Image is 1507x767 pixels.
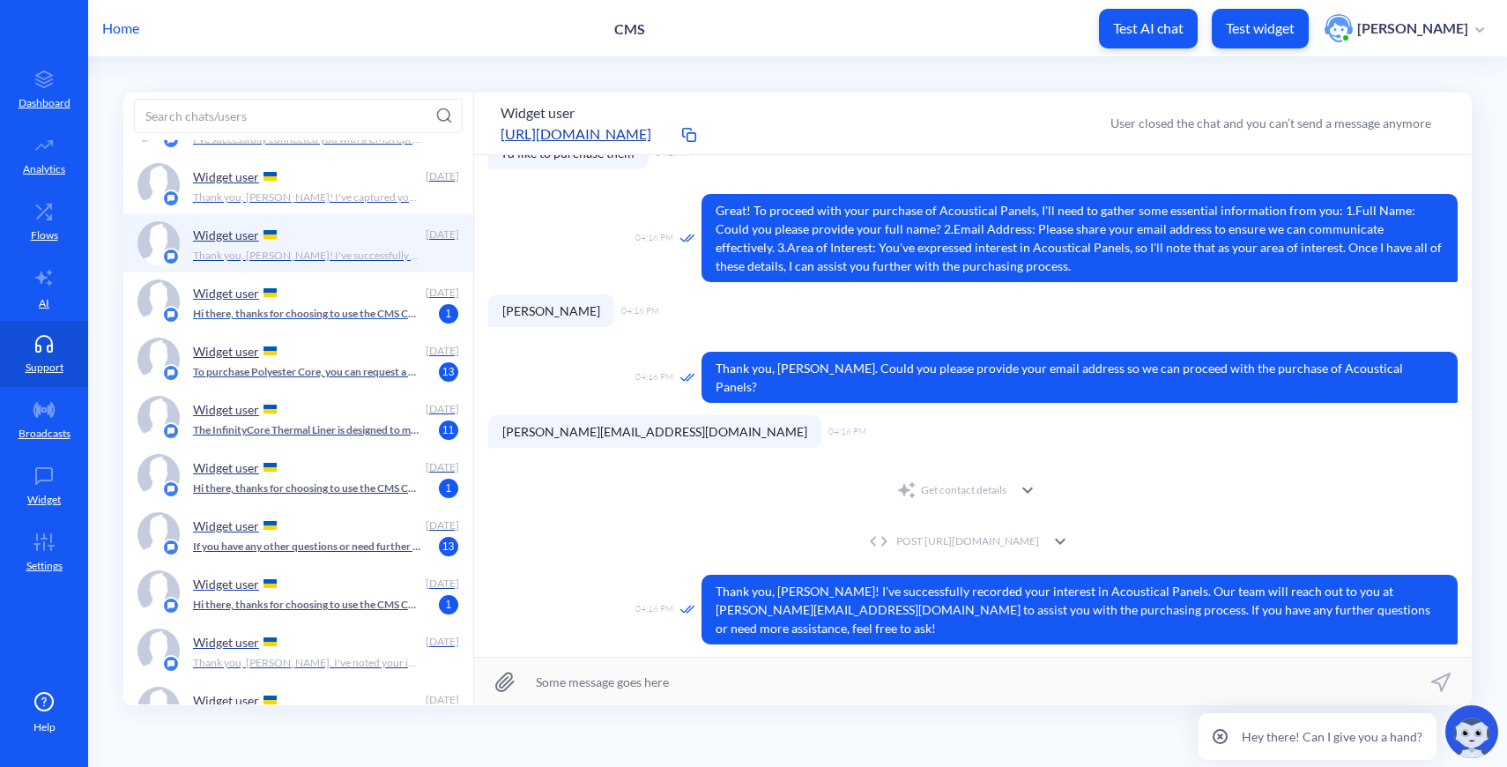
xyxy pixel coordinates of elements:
img: platform icon [162,131,180,149]
input: Search chats/users [134,99,463,133]
span: 04:16 PM [635,231,673,246]
button: Test AI chat [1099,9,1198,48]
img: UA [264,172,277,181]
a: platform iconWidget user [DATE] [123,680,473,738]
p: Widget user [193,693,259,708]
p: CMS [614,20,645,37]
p: AI [39,295,49,311]
div: [DATE] [424,227,459,242]
div: POST [URL][DOMAIN_NAME] [488,524,1458,559]
span: Thank you, [PERSON_NAME]! I've successfully recorded your interest in Acoustical Panels. Our team... [702,575,1458,644]
p: If you have any other questions or need further assistance, feel free to ask! [193,539,422,555]
button: user photo[PERSON_NAME] [1316,12,1493,44]
img: platform icon [162,655,180,673]
p: Widget user [193,402,259,417]
img: UA [264,696,277,704]
a: platform iconWidget user [DATE]Thank you, [PERSON_NAME]. I've noted your interest in ECOCELL Blan... [123,622,473,680]
span: 04:16 PM [828,425,866,438]
img: platform icon [162,248,180,265]
img: platform icon [162,364,180,382]
p: Hi there, thanks for choosing to use the CMS Chatbot! How can I help you [DATE]? [193,480,422,496]
a: platform iconWidget user [DATE]Thank you, [PERSON_NAME]! I've captured your details and interest ... [123,156,473,214]
p: Thank you, [PERSON_NAME]! I've successfully recorded your interest in Acoustical Panels. Our team... [193,248,422,264]
button: Widget user [501,102,575,123]
span: 1 [439,479,458,498]
p: Widget user [193,169,259,184]
span: [PERSON_NAME] [488,294,614,327]
p: [PERSON_NAME] [1357,19,1468,38]
span: Thank you, [PERSON_NAME]. Could you please provide your email address so we can proceed with the ... [702,352,1458,403]
span: 11 [439,421,458,440]
p: Hi there, thanks for choosing to use the CMS Chatbot! How can I help you [DATE]? [193,597,422,613]
p: Test AI chat [1113,19,1184,37]
img: platform icon [162,190,180,207]
p: Dashboard [19,95,71,111]
div: [DATE] [424,285,459,301]
div: User closed the chat and you can’t send a message anymore [1110,114,1431,132]
img: UA [264,288,277,297]
p: Widget user [193,286,259,301]
img: UA [264,230,277,239]
a: platform iconWidget user [DATE]The InfinityCore Thermal Liner is designed to maintain the tempera... [123,389,473,447]
p: The InfinityCore Thermal Liner is designed to maintain the temperature of sensitive products duri... [193,422,422,438]
span: 13 [439,362,458,382]
span: 1 [439,595,458,614]
p: Widget user [193,460,259,475]
a: platform iconWidget user [DATE]Hi there, thanks for choosing to use the CMS Chatbot! How can I he... [123,563,473,622]
p: Widget user [193,577,259,592]
p: Widget [27,492,61,508]
p: Analytics [23,161,65,177]
p: Support [26,360,63,376]
span: Great! To proceed with your purchase of Acoustical Panels, I'll need to gather some essential inf... [702,194,1458,282]
p: Thank you, [PERSON_NAME]. I've noted your interest in ECOCELL Blankets, and someone from the CMS ... [193,655,422,671]
p: To purchase Polyester Core, you can request a quote directly from CMS by visiting their website o... [193,364,422,380]
span: 04:16 PM [635,370,673,385]
img: UA [264,346,277,355]
a: platform iconWidget user [DATE]Thank you, [PERSON_NAME]! I've successfully recorded your interest... [123,214,473,272]
p: Widget user [193,227,259,242]
img: platform icon [162,480,180,498]
img: platform icon [162,306,180,324]
p: Widget user [193,518,259,533]
p: Hi there, thanks for choosing to use the CMS Chatbot! How can I help you [DATE]? [193,306,422,322]
div: Get contact details [896,480,1006,501]
span: [PERSON_NAME][EMAIL_ADDRESS][DOMAIN_NAME] [488,415,821,448]
img: platform icon [162,597,180,614]
span: 1 [439,304,458,324]
span: 04:16 PM [621,304,659,317]
input: Some message goes here [474,658,1472,705]
a: platform iconWidget user [DATE]Hi there, thanks for choosing to use the CMS Chatbot! How can I he... [123,272,473,331]
img: UA [264,579,277,588]
div: [DATE] [424,692,459,708]
img: platform icon [162,422,180,440]
a: platform iconWidget user [DATE]Hi there, thanks for choosing to use the CMS Chatbot! How can I he... [123,447,473,505]
div: [DATE] [424,576,459,592]
img: platform icon [162,539,180,556]
p: Settings [26,558,63,574]
img: user photo [1325,14,1353,42]
a: platform iconWidget user [DATE]If you have any other questions or need further assistance, feel f... [123,505,473,563]
p: Flows [31,227,58,243]
div: [DATE] [424,518,459,533]
p: Broadcasts [19,426,71,442]
span: 13 [439,537,458,556]
div: Get contact details [488,473,1458,508]
p: Hey there! Can I give you a hand? [1242,727,1422,746]
p: Thank you, [PERSON_NAME]! I've captured your details and interest in sound insulation products. A... [193,190,422,205]
img: UA [264,405,277,413]
div: [DATE] [424,168,459,184]
img: copilot-icon.svg [1445,705,1498,758]
span: 04:16 PM [635,602,673,617]
a: [URL][DOMAIN_NAME] [501,123,677,145]
div: [DATE] [424,634,459,650]
img: UA [264,637,277,646]
p: Test widget [1226,19,1295,37]
p: Home [102,18,139,39]
div: [DATE] [424,459,459,475]
div: POST [URL][DOMAIN_NAME] [865,533,1039,549]
img: UA [264,463,277,472]
button: Test widget [1212,9,1309,48]
p: Widget user [193,344,259,359]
